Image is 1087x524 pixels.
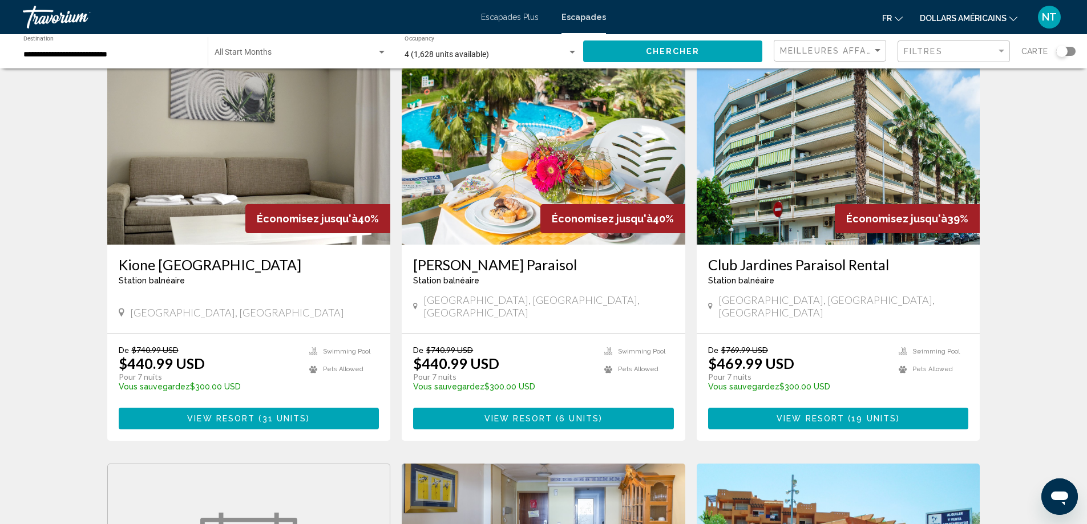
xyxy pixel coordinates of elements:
span: Économisez jusqu'à [257,213,358,225]
span: De [708,345,718,355]
span: $740.99 USD [426,345,473,355]
span: View Resort [187,415,255,424]
button: Changer de devise [920,10,1017,26]
span: Vous sauvegardez [413,382,484,391]
span: Meilleures affaires [780,46,888,55]
span: Swimming Pool [323,348,370,355]
p: $440.99 USD [119,355,205,372]
a: Escapades Plus [481,13,539,22]
p: Pour 7 nuits [413,372,593,382]
span: Pets Allowed [912,365,953,373]
span: 6 units [559,415,599,424]
span: Économisez jusqu'à [846,213,947,225]
span: ( ) [552,415,603,424]
p: $300.00 USD [708,382,888,391]
a: Travorium [23,6,470,29]
span: Filtres [904,47,943,56]
span: Swimming Pool [912,348,960,355]
div: 40% [540,204,685,233]
a: Club Jardines Paraisol Rental [708,256,969,273]
img: 2848I01X.jpg [107,62,391,245]
button: Filter [898,40,1010,63]
font: NT [1042,11,1057,23]
span: [GEOGRAPHIC_DATA], [GEOGRAPHIC_DATA], [GEOGRAPHIC_DATA] [423,294,674,319]
span: [GEOGRAPHIC_DATA], [GEOGRAPHIC_DATA] [130,306,344,319]
span: Chercher [646,47,700,56]
button: Menu utilisateur [1035,5,1064,29]
span: De [413,345,423,355]
img: 3051O01X.jpg [402,62,685,245]
p: Pour 7 nuits [708,372,888,382]
p: $469.99 USD [708,355,794,372]
button: Chercher [583,40,762,62]
span: Station balnéaire [413,276,479,285]
iframe: Bouton de lancement de la fenêtre de messagerie [1041,478,1078,515]
p: Pour 7 nuits [119,372,298,382]
span: ( ) [844,415,900,424]
span: ( ) [255,415,310,424]
button: Changer de langue [882,10,903,26]
font: dollars américains [920,14,1007,23]
a: [PERSON_NAME] Paraisol [413,256,674,273]
div: 39% [835,204,980,233]
span: Vous sauvegardez [119,382,190,391]
p: $440.99 USD [413,355,499,372]
span: Pets Allowed [618,365,658,373]
span: 31 units [262,415,307,424]
span: Économisez jusqu'à [552,213,653,225]
span: [GEOGRAPHIC_DATA], [GEOGRAPHIC_DATA], [GEOGRAPHIC_DATA] [718,294,969,319]
span: Pets Allowed [323,365,363,373]
span: 19 units [851,415,896,424]
div: 40% [245,204,390,233]
font: fr [882,14,892,23]
a: Escapades [561,13,606,22]
span: $769.99 USD [721,345,768,355]
span: View Resort [484,415,552,424]
p: $300.00 USD [413,382,593,391]
a: Kione [GEOGRAPHIC_DATA] [119,256,379,273]
span: View Resort [777,415,844,424]
span: $740.99 USD [132,345,179,355]
span: Station balnéaire [708,276,774,285]
img: 3051E01X.jpg [697,62,980,245]
span: Swimming Pool [618,348,665,355]
span: Carte [1021,43,1048,59]
span: De [119,345,129,355]
mat-select: Sort by [780,46,883,56]
span: Vous sauvegardez [708,382,779,391]
button: View Resort(19 units) [708,408,969,429]
span: Station balnéaire [119,276,185,285]
p: $300.00 USD [119,382,298,391]
button: View Resort(31 units) [119,408,379,429]
span: 4 (1,628 units available) [405,50,489,59]
button: View Resort(6 units) [413,408,674,429]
